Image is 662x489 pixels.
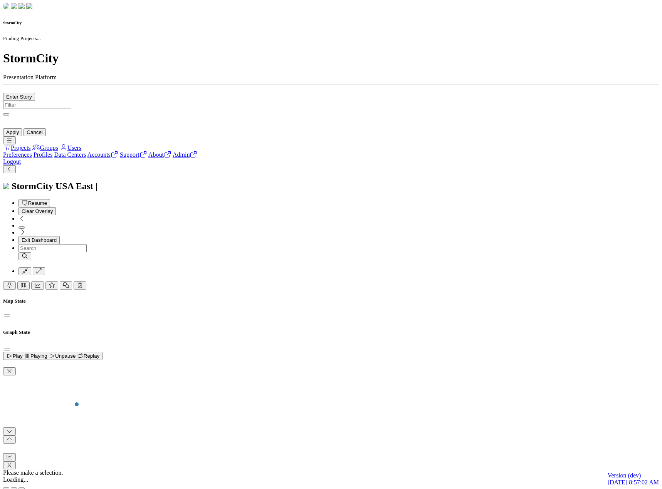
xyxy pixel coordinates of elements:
[11,3,17,9] img: chi-fish-down.png
[3,469,659,476] div: Please make a selection.
[60,144,81,151] a: Users
[77,353,99,359] span: Replay
[3,151,32,158] a: Preferences
[54,151,86,158] a: Data Centers
[120,151,147,158] a: Support
[608,472,659,486] a: Version (dev) [DATE] 8:57:02 AM
[34,151,53,158] a: Profiles
[18,236,60,244] button: Exit Dashboard
[18,3,25,9] img: chi-fish-up.png
[3,3,9,9] img: chi-fish-down.png
[3,352,102,360] button: Play Playing Unpause Replay
[3,158,21,165] a: Logout
[3,144,31,151] a: Projects
[6,353,23,359] span: Play
[18,199,50,207] button: Resume
[24,128,46,136] button: Cancel
[608,479,659,486] span: [DATE] 8:57:02 AM
[3,20,659,25] h6: StormCity
[3,128,22,136] button: Apply
[55,181,93,191] span: USA East
[87,151,118,158] a: Accounts
[49,353,76,359] span: Unpause
[18,207,56,215] button: Clear Overlay
[3,476,659,483] div: Loading...
[26,3,32,9] img: chi-fish-blink.png
[3,35,41,41] small: Finding Projects...
[18,244,87,252] input: Search
[3,74,57,80] span: Presentation Platform
[32,144,58,151] a: Groups
[3,51,659,65] h1: StormCity
[3,101,71,109] input: Filter
[3,298,659,304] h5: Map State
[3,93,35,101] button: Enter Story
[3,183,9,189] img: chi-fish-icon.svg
[12,181,53,191] span: StormCity
[173,151,197,158] a: Admin
[96,181,97,191] span: |
[148,151,171,158] a: About
[24,353,47,359] span: Playing
[3,329,659,335] h5: Graph State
